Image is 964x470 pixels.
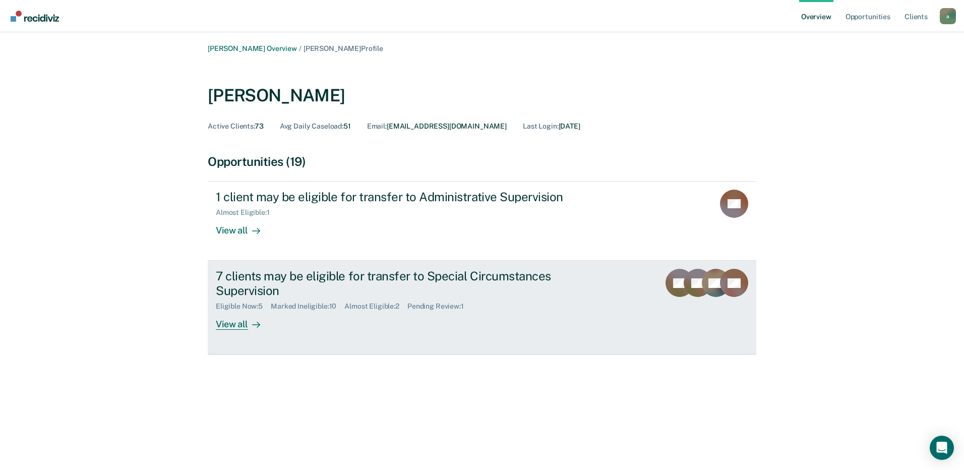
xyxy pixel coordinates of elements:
div: [PERSON_NAME] [208,85,345,106]
div: 1 client may be eligible for transfer to Administrative Supervision [216,190,570,204]
span: Last Login : [523,122,558,130]
div: Open Intercom Messenger [930,436,954,460]
img: Recidiviz [11,11,59,22]
div: View all [216,217,272,237]
div: Almost Eligible : 2 [344,302,407,311]
a: 7 clients may be eligible for transfer to Special Circumstances SupervisionEligible Now:5Marked I... [208,261,756,355]
a: 1 client may be eligible for transfer to Administrative SupervisionAlmost Eligible:1View all [208,181,756,261]
div: Pending Review : 1 [407,302,472,311]
button: Profile dropdown button [940,8,956,24]
span: [PERSON_NAME] Profile [304,44,383,52]
div: 51 [280,122,351,131]
div: Marked Ineligible : 10 [271,302,344,311]
div: [DATE] [523,122,580,131]
div: View all [216,311,272,330]
a: [PERSON_NAME] Overview [208,44,297,52]
span: Email : [367,122,387,130]
div: 7 clients may be eligible for transfer to Special Circumstances Supervision [216,269,570,298]
span: Avg Daily Caseload : [280,122,343,130]
div: 73 [208,122,264,131]
div: Eligible Now : 5 [216,302,271,311]
span: Active Clients : [208,122,255,130]
div: [EMAIL_ADDRESS][DOMAIN_NAME] [367,122,507,131]
div: Opportunities (19) [208,154,756,169]
span: / [297,44,304,52]
div: a [940,8,956,24]
div: Almost Eligible : 1 [216,208,278,217]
